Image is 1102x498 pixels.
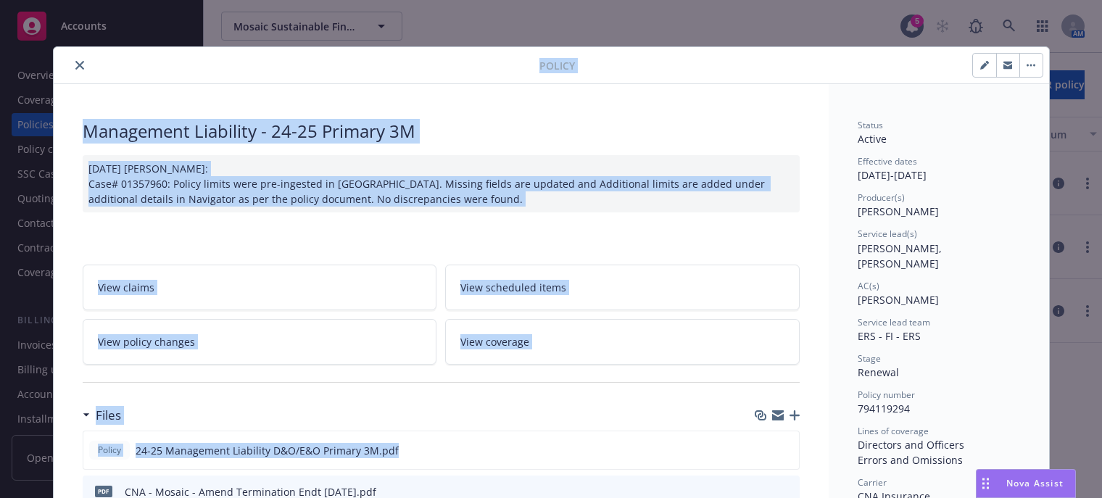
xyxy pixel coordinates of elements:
[858,329,921,343] span: ERS - FI - ERS
[858,280,879,292] span: AC(s)
[96,406,121,425] h3: Files
[460,334,529,349] span: View coverage
[858,119,883,131] span: Status
[83,406,121,425] div: Files
[858,316,930,328] span: Service lead team
[858,452,1020,468] div: Errors and Omissions
[83,319,437,365] a: View policy changes
[858,402,910,415] span: 794119294
[858,228,917,240] span: Service lead(s)
[858,389,915,401] span: Policy number
[858,155,917,167] span: Effective dates
[98,280,154,295] span: View claims
[98,334,195,349] span: View policy changes
[1006,477,1064,489] span: Nova Assist
[539,58,575,73] span: Policy
[83,119,800,144] div: Management Liability - 24-25 Primary 3M
[858,155,1020,183] div: [DATE] - [DATE]
[83,155,800,212] div: [DATE] [PERSON_NAME]: Case# 01357960: Policy limits were pre-ingested in [GEOGRAPHIC_DATA]. Missi...
[95,486,112,497] span: pdf
[858,132,887,146] span: Active
[858,476,887,489] span: Carrier
[780,443,793,458] button: preview file
[858,365,899,379] span: Renewal
[757,443,768,458] button: download file
[858,191,905,204] span: Producer(s)
[858,352,881,365] span: Stage
[95,444,124,457] span: Policy
[976,469,1076,498] button: Nova Assist
[858,241,945,270] span: [PERSON_NAME], [PERSON_NAME]
[460,280,566,295] span: View scheduled items
[71,57,88,74] button: close
[977,470,995,497] div: Drag to move
[858,204,939,218] span: [PERSON_NAME]
[83,265,437,310] a: View claims
[445,265,800,310] a: View scheduled items
[858,293,939,307] span: [PERSON_NAME]
[445,319,800,365] a: View coverage
[858,425,929,437] span: Lines of coverage
[858,437,1020,452] div: Directors and Officers
[136,443,399,458] span: 24-25 Management Liability D&O/E&O Primary 3M.pdf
